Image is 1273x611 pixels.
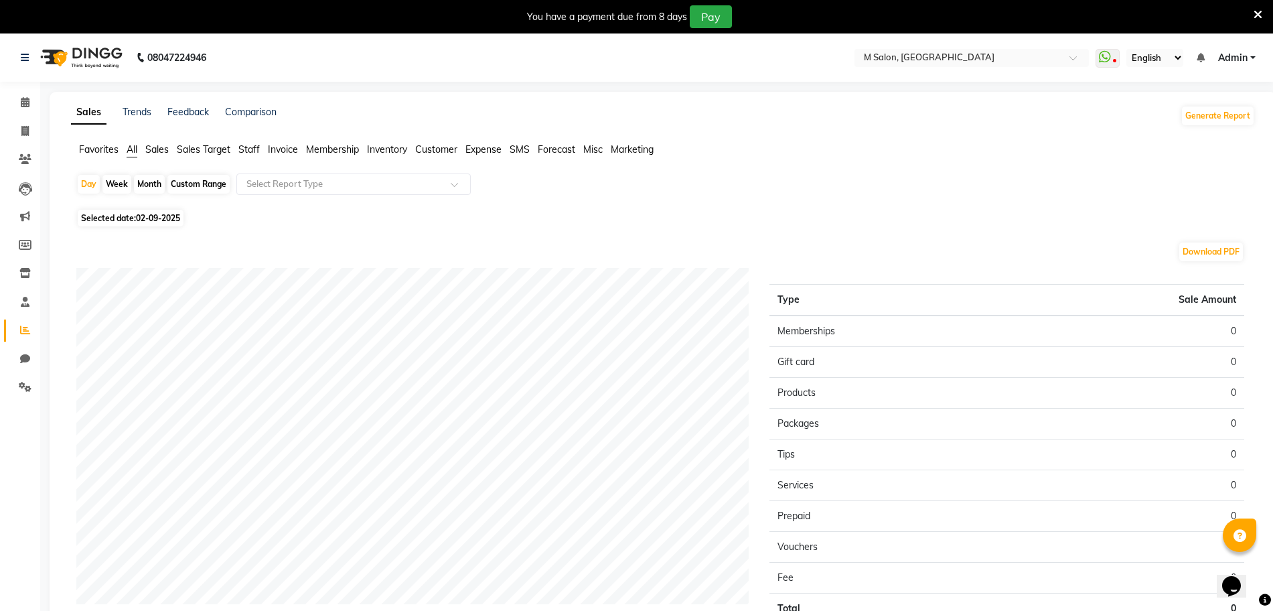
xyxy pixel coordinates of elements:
[1006,409,1244,439] td: 0
[1217,557,1260,598] iframe: chat widget
[127,143,137,155] span: All
[136,213,180,223] span: 02-09-2025
[1006,378,1244,409] td: 0
[690,5,732,28] button: Pay
[1006,285,1244,316] th: Sale Amount
[769,439,1007,470] td: Tips
[510,143,530,155] span: SMS
[415,143,457,155] span: Customer
[465,143,502,155] span: Expense
[268,143,298,155] span: Invoice
[123,106,151,118] a: Trends
[1006,470,1244,501] td: 0
[367,143,407,155] span: Inventory
[177,143,230,155] span: Sales Target
[306,143,359,155] span: Membership
[167,106,209,118] a: Feedback
[538,143,575,155] span: Forecast
[769,501,1007,532] td: Prepaid
[145,143,169,155] span: Sales
[1006,532,1244,563] td: 0
[1006,563,1244,594] td: 0
[1179,243,1243,261] button: Download PDF
[1218,51,1248,65] span: Admin
[611,143,654,155] span: Marketing
[102,175,131,194] div: Week
[79,143,119,155] span: Favorites
[527,10,687,24] div: You have a payment due from 8 days
[769,409,1007,439] td: Packages
[769,316,1007,347] td: Memberships
[1006,347,1244,378] td: 0
[238,143,260,155] span: Staff
[769,563,1007,594] td: Fee
[769,347,1007,378] td: Gift card
[225,106,277,118] a: Comparison
[78,210,183,226] span: Selected date:
[769,285,1007,316] th: Type
[1182,107,1254,125] button: Generate Report
[71,100,106,125] a: Sales
[147,39,206,76] b: 08047224946
[78,175,100,194] div: Day
[1006,316,1244,347] td: 0
[1006,439,1244,470] td: 0
[769,532,1007,563] td: Vouchers
[34,39,126,76] img: logo
[167,175,230,194] div: Custom Range
[769,470,1007,501] td: Services
[583,143,603,155] span: Misc
[1006,501,1244,532] td: 0
[134,175,165,194] div: Month
[769,378,1007,409] td: Products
